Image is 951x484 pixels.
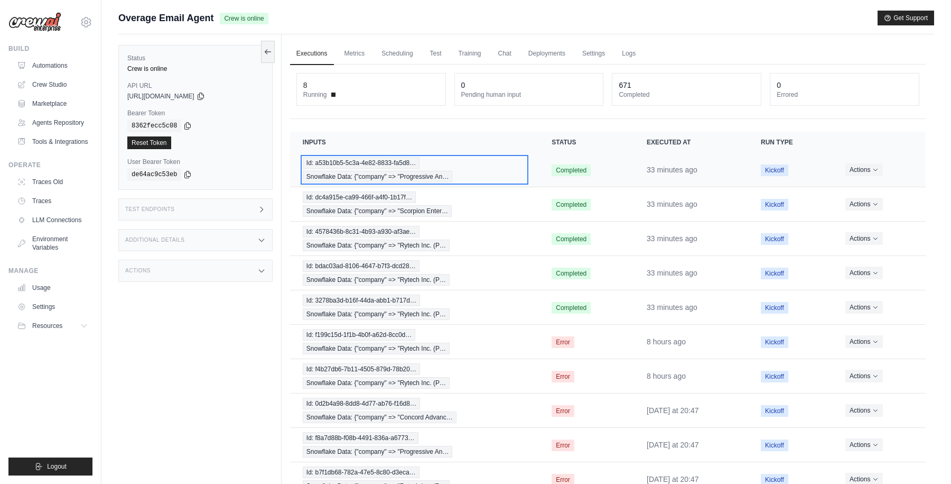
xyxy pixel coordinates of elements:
span: Kickoff [761,405,788,417]
div: 0 [777,80,781,90]
span: Snowflake Data: {"company" => "Rytech Inc. (P… [303,377,450,389]
div: Operate [8,161,92,169]
th: Inputs [290,132,539,153]
span: Completed [552,199,591,211]
label: Bearer Token [127,109,264,117]
a: Test [424,43,448,65]
time: September 26, 2025 at 20:47 IST [647,441,699,449]
button: Actions for execution [845,335,883,348]
span: Id: 4578436b-8c31-4b93-a930-af3ae… [303,226,420,238]
span: Snowflake Data: {"company" => "Rytech Inc. (P… [303,240,450,251]
iframe: Chat Widget [898,433,951,484]
span: Kickoff [761,233,788,245]
dt: Completed [619,90,754,99]
span: Completed [552,302,591,314]
a: LLM Connections [13,212,92,229]
span: Resources [32,322,62,330]
span: Snowflake Data: {"company" => "Rytech Inc. (P… [303,274,450,286]
span: Id: a53b10b5-5c3a-4e82-8833-fa5d8… [303,157,420,169]
button: Actions for execution [845,232,883,245]
a: View execution details for Id [303,432,526,458]
span: Id: b7f1db68-782a-47e5-8c80-d3eca… [303,467,419,478]
a: Metrics [338,43,371,65]
span: Completed [552,268,591,279]
code: de64ac9c53eb [127,168,181,181]
a: Reset Token [127,136,171,149]
label: Status [127,54,264,62]
code: 8362fecc5c08 [127,120,181,132]
a: Crew Studio [13,76,92,93]
span: Crew is online [220,13,268,24]
span: Id: bdac03ad-8106-4647-b7f3-dcd28… [303,260,419,272]
span: Kickoff [761,371,788,382]
span: Kickoff [761,268,788,279]
time: September 26, 2025 at 20:47 IST [647,475,699,483]
span: Id: f4b27db6-7b11-4505-879d-78b20… [303,363,420,375]
time: September 29, 2025 at 20:01 IST [647,234,697,243]
span: Snowflake Data: {"company" => "Rytech Inc. (P… [303,343,450,354]
time: September 29, 2025 at 12:39 IST [647,337,686,346]
button: Get Support [878,11,934,25]
button: Logout [8,458,92,476]
button: Actions for execution [845,267,883,279]
span: Snowflake Data: {"company" => "Rytech Inc. (P… [303,308,450,320]
span: Running [303,90,327,99]
span: Snowflake Data: {"company" => "Scorpion Enter… [303,205,452,217]
a: View execution details for Id [303,329,526,354]
h3: Additional Details [125,237,184,243]
a: View execution details for Id [303,363,526,389]
time: September 29, 2025 at 20:01 IST [647,303,697,312]
a: Deployments [522,43,572,65]
a: View execution details for Id [303,295,526,320]
th: Run Type [748,132,833,153]
a: Traces Old [13,173,92,190]
a: Executions [290,43,334,65]
a: Settings [13,298,92,315]
a: View execution details for Id [303,398,526,423]
th: Status [539,132,634,153]
span: Id: dc4a915e-ca99-466f-a4f0-1b17f… [303,191,416,203]
div: Crew is online [127,65,264,73]
a: Usage [13,279,92,296]
a: Logs [616,43,642,65]
time: September 29, 2025 at 20:01 IST [647,166,697,174]
div: 671 [619,80,631,90]
a: Environment Variables [13,231,92,256]
a: Scheduling [375,43,419,65]
span: Error [552,440,574,451]
span: Snowflake Data: {"company" => "Progressive An… [303,446,453,458]
span: Logout [47,462,67,471]
span: Error [552,336,574,348]
img: Logo [8,12,61,32]
span: Error [552,405,574,417]
a: View execution details for Id [303,157,526,182]
a: Traces [13,193,92,209]
button: Actions for execution [845,301,883,314]
a: Agents Repository [13,114,92,131]
span: Completed [552,233,591,245]
span: Kickoff [761,440,788,451]
time: September 29, 2025 at 20:01 IST [647,269,697,277]
a: Tools & Integrations [13,133,92,150]
h3: Actions [125,268,151,274]
div: 8 [303,80,307,90]
button: Resources [13,317,92,334]
span: Error [552,371,574,382]
a: View execution details for Id [303,191,526,217]
span: [URL][DOMAIN_NAME] [127,92,194,101]
span: Kickoff [761,199,788,211]
a: Settings [576,43,611,65]
span: Snowflake Data: {"company" => "Concord Advanc… [303,412,456,423]
label: API URL [127,81,264,90]
span: Id: 3278ba3d-b16f-44da-abb1-b717d… [303,295,420,306]
span: Id: f199c15d-1f1b-4b0f-a62d-8cc0d… [303,329,415,341]
span: Id: f8a7d88b-f08b-4491-836a-a6773… [303,432,418,444]
a: Chat [492,43,518,65]
span: Overage Email Agent [118,11,213,25]
a: View execution details for Id [303,226,526,251]
button: Actions for execution [845,163,883,176]
time: September 29, 2025 at 12:39 IST [647,372,686,380]
dt: Errored [777,90,912,99]
div: 0 [461,80,465,90]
